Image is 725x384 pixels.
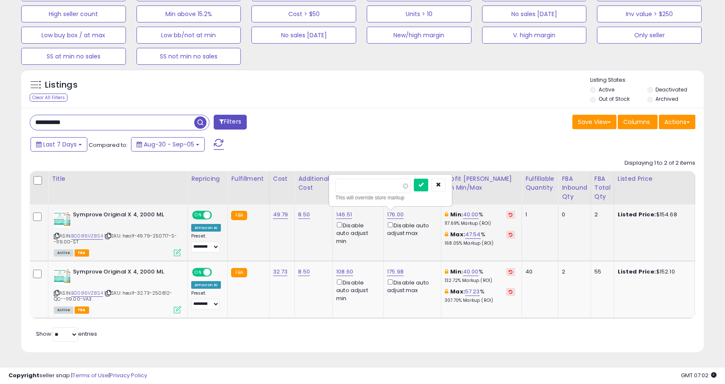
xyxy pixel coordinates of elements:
[387,278,435,294] div: Disable auto adjust max
[137,48,241,65] button: SS not min no sales
[445,288,515,304] div: %
[251,27,356,44] button: No sales [DATE]
[659,115,695,129] button: Actions
[599,95,630,102] label: Out of Stock
[594,211,608,218] div: 2
[52,174,184,183] div: Title
[463,268,479,276] a: 40.00
[599,86,614,93] label: Active
[387,268,404,276] a: 175.98
[21,6,126,22] button: High seller count
[231,211,247,220] small: FBA
[54,211,181,255] div: ASIN:
[463,210,479,219] a: 40.00
[54,268,181,312] div: ASIN:
[590,76,703,84] p: Listing States:
[193,212,204,219] span: ON
[54,290,172,302] span: | SKU: healf-32.73-250812-QC--119.00-VA3
[387,221,435,237] div: Disable auto adjust max
[36,330,97,338] span: Show: entries
[191,233,221,252] div: Preset:
[445,268,515,284] div: %
[445,221,515,227] p: 117.69% Markup (ROI)
[336,278,377,302] div: Disable auto adjust min
[482,27,587,44] button: V. high margin
[618,210,656,218] b: Listed Price:
[367,27,471,44] button: New/high margin
[482,6,587,22] button: No sales [DATE]
[191,174,224,183] div: Repricing
[144,140,194,149] span: Aug-30 - Sep-05
[8,372,147,380] div: seller snap | |
[618,268,688,276] div: $152.10
[450,230,465,238] b: Max:
[465,230,481,239] a: 47.54
[335,193,446,202] div: This will override store markup
[273,268,288,276] a: 32.73
[445,211,515,227] div: %
[45,79,78,91] h5: Listings
[191,224,221,232] div: Amazon AI
[445,278,515,284] p: 132.72% Markup (ROI)
[618,174,691,183] div: Listed Price
[73,211,176,221] b: Symprove Original X 4, 2000 ML
[191,281,221,289] div: Amazon AI
[298,174,329,192] div: Additional Cost
[8,371,39,379] strong: Copyright
[525,174,555,192] div: Fulfillable Quantity
[54,307,73,314] span: All listings currently available for purchase on Amazon
[231,268,247,277] small: FBA
[336,268,353,276] a: 108.60
[298,210,310,219] a: 8.50
[562,268,584,276] div: 2
[43,140,77,149] span: Last 7 Days
[625,159,695,167] div: Displaying 1 to 2 of 2 items
[30,94,67,102] div: Clear All Filters
[618,268,656,276] b: Listed Price:
[72,371,109,379] a: Terms of Use
[31,137,87,152] button: Last 7 Days
[618,115,658,129] button: Columns
[89,141,128,149] span: Compared to:
[618,211,688,218] div: $154.68
[525,211,552,218] div: 1
[525,268,552,276] div: 40
[54,249,73,257] span: All listings currently available for purchase on Amazon
[75,249,89,257] span: FBA
[75,307,89,314] span: FBA
[623,118,650,126] span: Columns
[562,211,584,218] div: 0
[597,6,702,22] button: Inv value > $250
[594,268,608,276] div: 55
[73,268,176,278] b: Symprove Original X 4, 2000 ML
[681,371,717,379] span: 2025-09-13 07:02 GMT
[450,210,463,218] b: Min:
[367,6,471,22] button: Units > 10
[594,174,611,201] div: FBA Total Qty
[137,27,241,44] button: Low bb/not at min
[137,6,241,22] button: Min above 15.2%
[445,231,515,246] div: %
[54,211,71,228] img: 51zBskC8lML._SL40_.jpg
[387,210,404,219] a: 176.00
[441,171,522,204] th: The percentage added to the cost of goods (COGS) that forms the calculator for Min & Max prices.
[562,174,587,201] div: FBA inbound Qty
[71,290,103,297] a: B0086VZ8S4
[211,212,224,219] span: OFF
[191,290,221,309] div: Preset:
[655,86,687,93] label: Deactivated
[273,210,288,219] a: 49.79
[445,240,515,246] p: 168.05% Markup (ROI)
[21,48,126,65] button: SS at min no sales
[131,137,205,152] button: Aug-30 - Sep-05
[655,95,678,102] label: Archived
[110,371,147,379] a: Privacy Policy
[231,174,265,183] div: Fulfillment
[21,27,126,44] button: Low buy box / at max
[193,269,204,276] span: ON
[445,174,518,192] div: Profit [PERSON_NAME] on Min/Max
[572,115,616,129] button: Save View
[298,268,310,276] a: 8.50
[336,210,352,219] a: 146.51
[336,221,377,245] div: Disable auto adjust min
